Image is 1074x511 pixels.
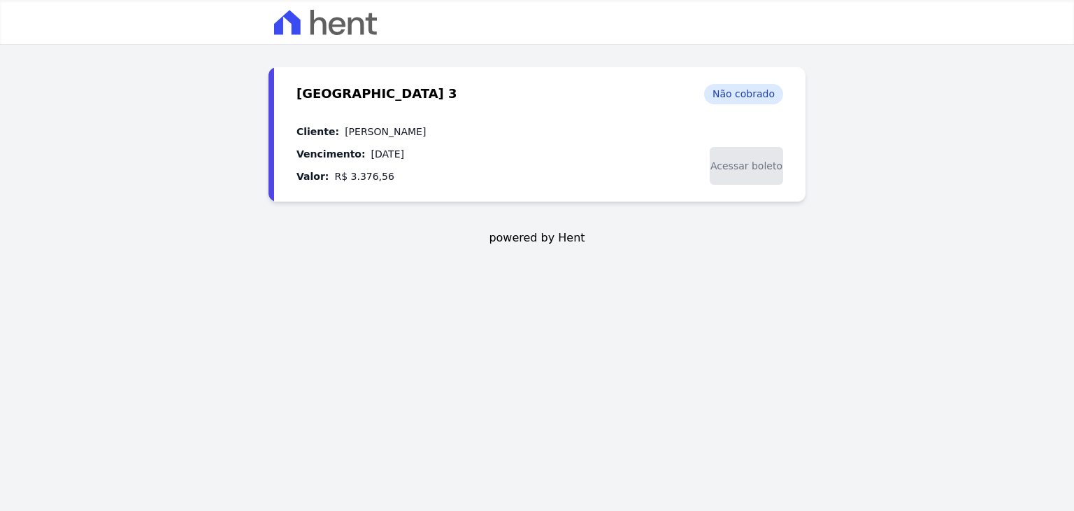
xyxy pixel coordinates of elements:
dt: Cliente: [296,123,339,140]
dd: R$ 3.376,56 [334,168,394,185]
dt: Vencimento: [296,146,366,162]
dd: [DATE] [371,146,404,162]
dt: Valor: [296,168,329,185]
span: [GEOGRAPHIC_DATA] 3 [296,84,457,106]
div: Não cobrado [704,84,783,104]
dd: [PERSON_NAME] [345,123,426,140]
span: powered by Hent [489,230,585,246]
img: hent_logo_extended-67d308285c3f7a01e96d77196721c21dd59cc2fc.svg [274,10,377,35]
